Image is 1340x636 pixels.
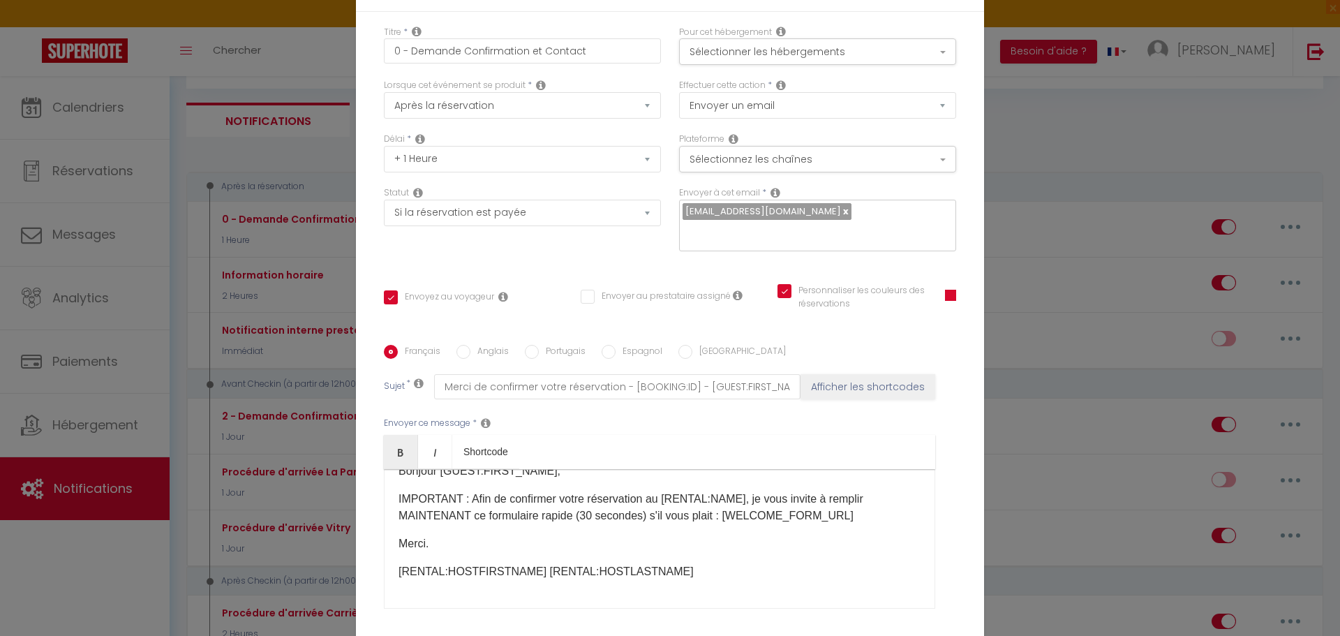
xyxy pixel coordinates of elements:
button: Afficher les shortcodes [801,374,935,399]
p: Merci. [399,535,921,552]
label: Portugais [539,345,586,360]
i: Envoyer au prestataire si il est assigné [733,290,743,301]
i: Action Type [776,80,786,91]
label: Plateforme [679,133,724,146]
label: Titre [384,26,401,39]
label: Pour cet hébergement [679,26,772,39]
i: Subject [414,378,424,389]
label: [GEOGRAPHIC_DATA] [692,345,786,360]
label: Anglais [470,345,509,360]
label: Envoyer à cet email [679,186,760,200]
p: [RENTAL:HOSTFIRSTNAME] [RENTAL:HOSTLASTNAME] [399,563,921,580]
label: Envoyer ce message [384,417,470,430]
a: Bold [384,435,418,468]
i: Action Channel [729,133,738,145]
i: Message [481,417,491,429]
i: Action Time [415,133,425,145]
label: Effectuer cette action [679,79,766,92]
label: Statut [384,186,409,200]
span: [EMAIL_ADDRESS][DOMAIN_NAME] [685,205,841,218]
i: Title [412,26,422,37]
i: This Rental [776,26,786,37]
label: Français [398,345,440,360]
i: Booking status [413,187,423,198]
a: Shortcode [452,435,519,468]
label: Espagnol [616,345,662,360]
i: Recipient [770,187,780,198]
button: Sélectionnez les chaînes [679,146,956,172]
button: Sélectionner les hébergements [679,38,956,65]
p: IMPORTANT : Afin de confirmer votre réservation au [RENTAL:NAME], je vous invite à remplir MAINTE... [399,491,921,524]
label: Sujet [384,380,405,394]
a: Italic [418,435,452,468]
i: Event Occur [536,80,546,91]
label: Délai [384,133,405,146]
p: Bonjour [GUEST:FIRST_NAME], [399,463,921,480]
label: Lorsque cet événement se produit [384,79,526,92]
i: Envoyer au voyageur [498,291,508,302]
